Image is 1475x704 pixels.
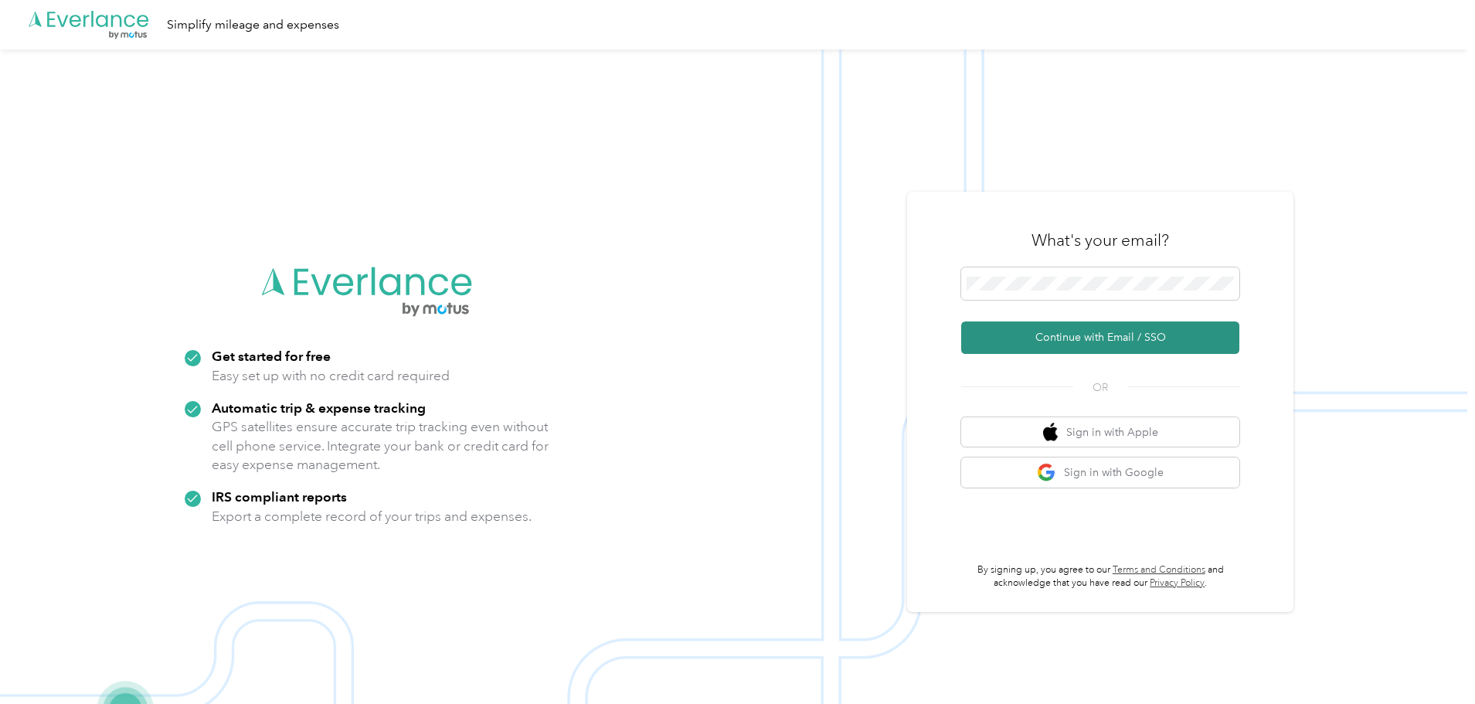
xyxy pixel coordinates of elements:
[1037,463,1056,482] img: google logo
[961,321,1239,354] button: Continue with Email / SSO
[1043,423,1059,442] img: apple logo
[1113,564,1205,576] a: Terms and Conditions
[212,507,532,526] p: Export a complete record of your trips and expenses.
[212,400,426,416] strong: Automatic trip & expense tracking
[212,417,549,474] p: GPS satellites ensure accurate trip tracking even without cell phone service. Integrate your bank...
[961,563,1239,590] p: By signing up, you agree to our and acknowledge that you have read our .
[167,15,339,35] div: Simplify mileage and expenses
[212,488,347,505] strong: IRS compliant reports
[1031,230,1169,251] h3: What's your email?
[1150,577,1205,589] a: Privacy Policy
[961,417,1239,447] button: apple logoSign in with Apple
[961,457,1239,488] button: google logoSign in with Google
[212,366,450,386] p: Easy set up with no credit card required
[1073,379,1127,396] span: OR
[212,348,331,364] strong: Get started for free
